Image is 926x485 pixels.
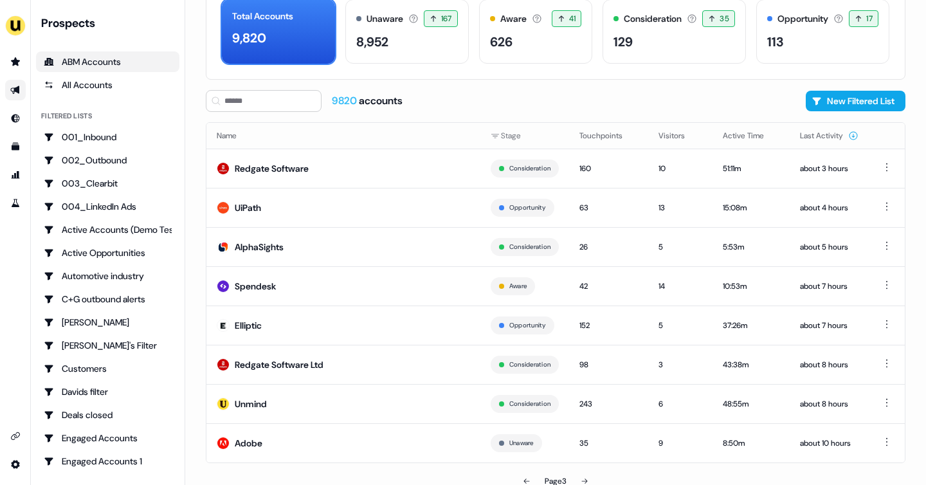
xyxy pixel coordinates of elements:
a: Go to 002_Outbound [36,150,179,170]
div: 15:08m [723,201,779,214]
span: 41 [569,12,576,25]
div: Filtered lists [41,111,92,122]
button: New Filtered List [806,91,905,111]
div: 6 [658,398,702,410]
div: 002_Outbound [44,154,172,167]
div: Spendesk [235,280,276,293]
a: Go to templates [5,136,26,157]
div: C+G outbound alerts [44,293,172,306]
div: Davids filter [44,385,172,398]
a: Go to Engaged Accounts 1 [36,451,179,471]
span: 9820 [332,94,359,107]
div: 003_Clearbit [44,177,172,190]
div: 14 [658,280,702,293]
a: Go to outbound experience [5,80,26,100]
div: Aware [500,12,527,26]
div: Stage [491,129,559,142]
div: 001_Inbound [44,131,172,143]
div: accounts [332,94,403,108]
a: Go to Davids filter [36,381,179,402]
div: 51:11m [723,162,779,175]
button: Last Activity [800,124,858,147]
div: about 4 hours [800,201,858,214]
div: 129 [613,32,633,51]
div: 3 [658,358,702,371]
a: Go to C+G outbound alerts [36,289,179,309]
div: 243 [579,398,638,410]
div: AlphaSights [235,241,284,253]
div: 8,952 [356,32,388,51]
a: Go to Automotive industry [36,266,179,286]
div: Adobe [235,437,262,450]
div: about 8 hours [800,398,858,410]
a: Go to 003_Clearbit [36,173,179,194]
div: Active Accounts (Demo Test) [44,223,172,236]
button: Consideration [509,398,550,410]
div: Opportunity [777,12,828,26]
div: Automotive industry [44,270,172,282]
button: Consideration [509,241,550,253]
div: about 7 hours [800,280,858,293]
div: ABM Accounts [44,55,172,68]
a: ABM Accounts [36,51,179,72]
div: 43:38m [723,358,779,371]
button: Touchpoints [579,124,638,147]
a: Go to 001_Inbound [36,127,179,147]
div: [PERSON_NAME] [44,316,172,329]
span: 167 [441,12,452,25]
button: Active Time [723,124,779,147]
div: Engaged Accounts [44,432,172,444]
div: 37:26m [723,319,779,332]
button: Opportunity [509,202,546,214]
div: Redgate Software Ltd [235,358,323,371]
div: 10:53m [723,280,779,293]
a: All accounts [36,75,179,95]
div: Prospects [41,15,179,31]
div: about 8 hours [800,358,858,371]
button: Opportunity [509,320,546,331]
a: Go to Charlotte Stone [36,312,179,333]
div: Unmind [235,398,267,410]
div: 9,820 [232,28,266,48]
button: Aware [509,280,527,292]
div: 48:55m [723,398,779,410]
div: about 10 hours [800,437,858,450]
div: Engaged Accounts 1 [44,455,172,468]
div: 9 [658,437,702,450]
a: Go to integrations [5,426,26,446]
a: Go to Inbound [5,108,26,129]
div: Redgate Software [235,162,309,175]
div: Total Accounts [232,10,293,23]
a: Go to Active Opportunities [36,243,179,263]
button: Unaware [509,437,534,449]
button: Consideration [509,163,550,174]
div: 42 [579,280,638,293]
div: 10 [658,162,702,175]
div: 26 [579,241,638,253]
div: All Accounts [44,78,172,91]
div: 63 [579,201,638,214]
div: 35 [579,437,638,450]
a: Go to prospects [5,51,26,72]
div: about 5 hours [800,241,858,253]
a: Go to Active Accounts (Demo Test) [36,219,179,240]
a: Go to 004_LinkedIn Ads [36,196,179,217]
button: Consideration [509,359,550,371]
a: Go to Customers [36,358,179,379]
div: 626 [490,32,513,51]
div: 004_LinkedIn Ads [44,200,172,213]
th: Name [206,123,480,149]
a: Go to Engaged Accounts [36,428,179,448]
div: about 7 hours [800,319,858,332]
div: UiPath [235,201,261,214]
div: 152 [579,319,638,332]
div: 160 [579,162,638,175]
div: Unaware [367,12,403,26]
div: Deals closed [44,408,172,421]
button: Visitors [658,124,700,147]
span: 35 [720,12,729,25]
div: [PERSON_NAME]'s Filter [44,339,172,352]
div: 5:53m [723,241,779,253]
span: 17 [866,12,873,25]
div: 5 [658,241,702,253]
